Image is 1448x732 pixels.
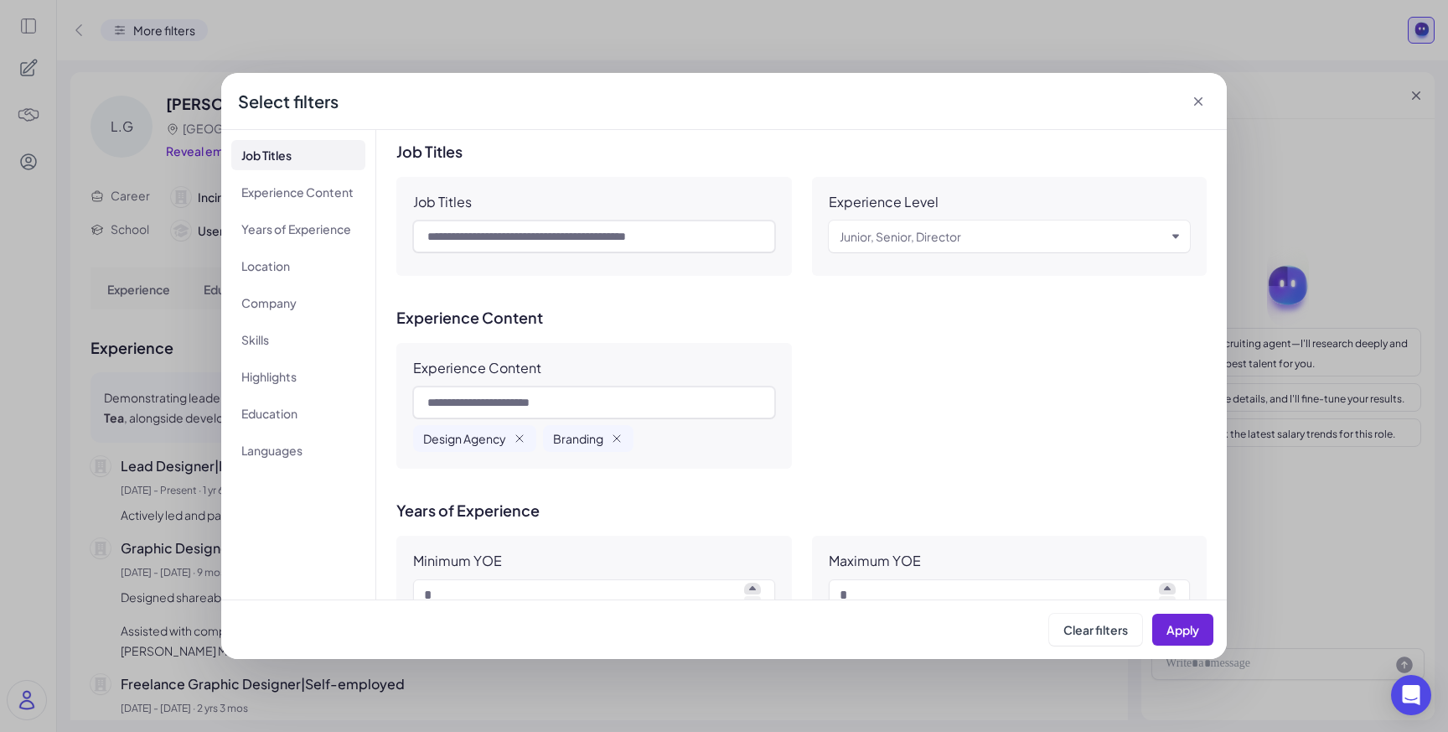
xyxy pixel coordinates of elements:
div: Experience Level [829,194,939,210]
span: Clear filters [1063,622,1128,637]
li: Highlights [231,361,365,392]
li: Company [231,288,365,318]
div: Minimum YOE [413,553,502,569]
li: Years of Experience [231,214,365,244]
li: Job Titles [231,140,365,170]
h3: Job Titles [396,143,1207,160]
div: Job Titles [413,194,472,210]
li: Skills [231,324,365,355]
div: Select filters [238,90,339,113]
span: Apply [1166,622,1199,637]
span: Design Agency [423,430,506,447]
li: Languages [231,435,365,465]
button: Junior, Senior, Director [840,226,1166,247]
button: Clear filters [1049,614,1142,646]
div: Open Intercom Messenger [1391,675,1431,715]
span: Branding [553,430,603,447]
div: Junior, Senior, Director [840,226,961,247]
button: Apply [1152,614,1213,646]
div: Experience Content [413,360,541,376]
li: Location [231,251,365,281]
div: Maximum YOE [829,553,921,569]
li: Experience Content [231,177,365,207]
h3: Experience Content [396,309,1207,326]
h3: Years of Experience [396,502,1207,519]
li: Education [231,398,365,428]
